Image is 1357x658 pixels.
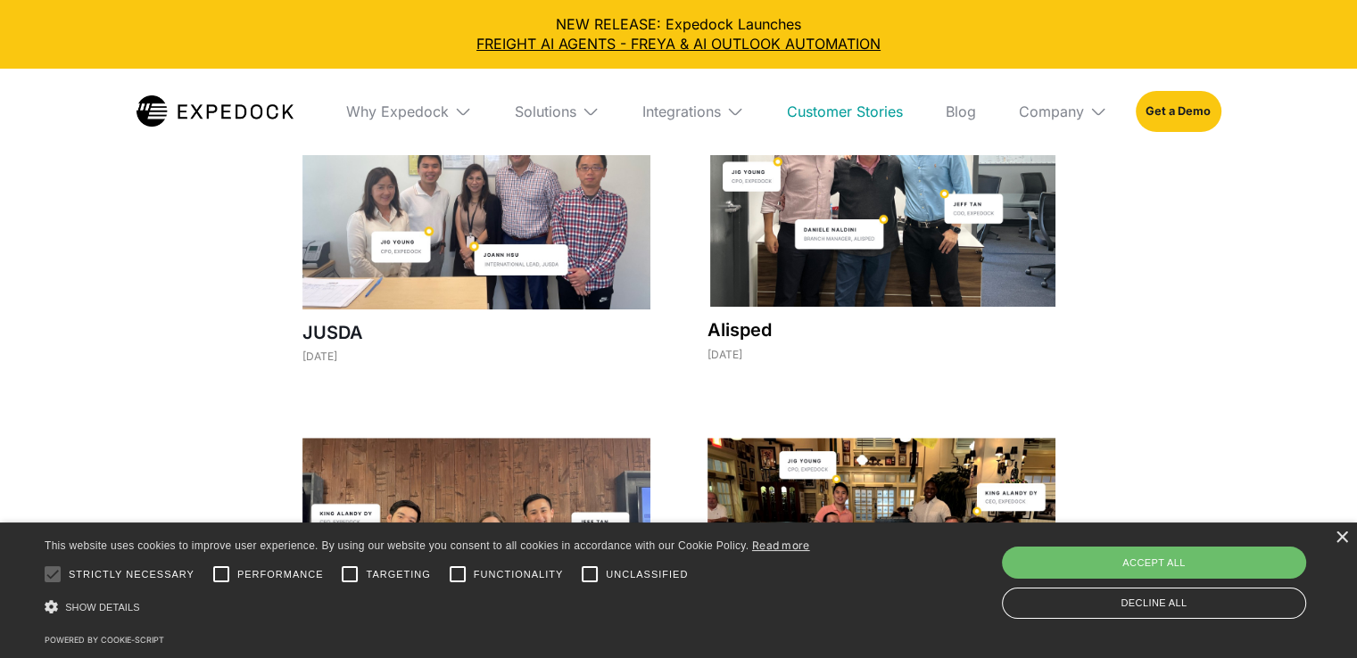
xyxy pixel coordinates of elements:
div: Solutions [515,103,576,120]
div: [DATE] [707,348,1055,361]
div: Integrations [628,69,758,154]
iframe: Chat Widget [1268,572,1357,658]
div: Accept all [1002,547,1306,579]
a: Alisped[DATE] [707,48,1055,379]
div: [DATE] [302,350,650,363]
h1: JUSDA [302,320,650,345]
div: Show details [45,595,810,620]
span: Strictly necessary [69,567,194,582]
div: Solutions [501,69,614,154]
a: Powered by cookie-script [45,635,164,645]
div: Company [1019,103,1084,120]
span: Targeting [366,567,430,582]
span: Show details [65,602,140,613]
span: Functionality [474,567,563,582]
div: NEW RELEASE: Expedock Launches [14,14,1343,54]
div: Why Expedock [346,103,449,120]
a: Read more [752,539,810,552]
a: Get a Demo [1136,91,1220,132]
a: Blog [931,69,990,154]
div: Close [1335,531,1348,545]
a: FREIGHT AI AGENTS - FREYA & AI OUTLOOK AUTOMATION [14,34,1343,53]
a: JUSDA[DATE] [302,48,650,381]
h1: Alisped [707,317,1055,342]
div: Integrations [642,103,721,120]
a: Customer Stories [773,69,917,154]
div: Decline all [1002,588,1306,619]
span: This website uses cookies to improve user experience. By using our website you consent to all coo... [45,539,749,552]
div: Company [1005,69,1121,154]
span: Unclassified [606,567,688,582]
span: Performance [237,567,324,582]
div: Why Expedock [332,69,486,154]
